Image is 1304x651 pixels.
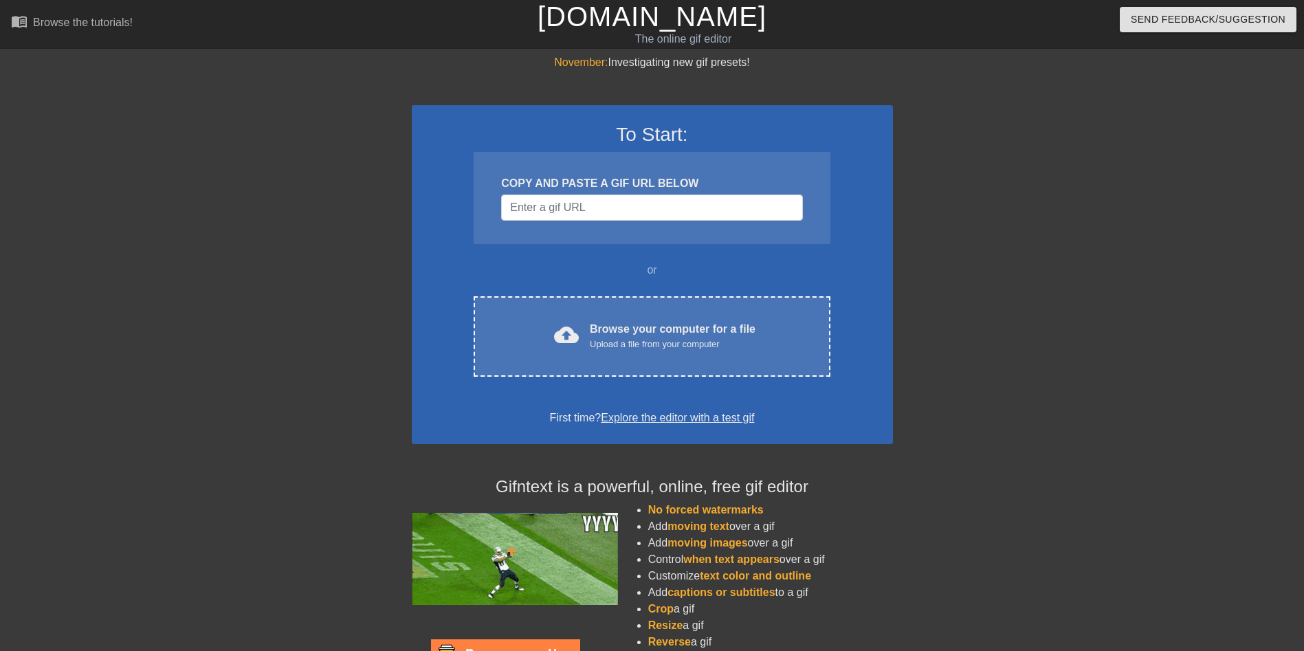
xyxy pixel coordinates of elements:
[683,553,780,565] span: when text appears
[667,520,729,532] span: moving text
[441,31,925,47] div: The online gif editor
[648,617,893,634] li: a gif
[648,634,893,650] li: a gif
[648,584,893,601] li: Add to a gif
[667,586,775,598] span: captions or subtitles
[648,568,893,584] li: Customize
[412,54,893,71] div: Investigating new gif presets!
[412,477,893,497] h4: Gifntext is a powerful, online, free gif editor
[412,513,618,605] img: football_small.gif
[554,56,608,68] span: November:
[501,195,802,221] input: Username
[590,338,755,351] div: Upload a file from your computer
[648,504,764,516] span: No forced watermarks
[1120,7,1296,32] button: Send Feedback/Suggestion
[667,537,747,549] span: moving images
[447,262,857,278] div: or
[430,123,875,146] h3: To Start:
[648,535,893,551] li: Add over a gif
[648,518,893,535] li: Add over a gif
[648,603,674,615] span: Crop
[11,13,27,30] span: menu_book
[538,1,766,32] a: [DOMAIN_NAME]
[648,551,893,568] li: Control over a gif
[648,601,893,617] li: a gif
[700,570,811,582] span: text color and outline
[648,636,691,648] span: Reverse
[33,16,133,28] div: Browse the tutorials!
[1131,11,1285,28] span: Send Feedback/Suggestion
[554,322,579,347] span: cloud_upload
[501,175,802,192] div: COPY AND PASTE A GIF URL BELOW
[590,321,755,351] div: Browse your computer for a file
[430,410,875,426] div: First time?
[601,412,754,423] a: Explore the editor with a test gif
[648,619,683,631] span: Resize
[11,13,133,34] a: Browse the tutorials!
